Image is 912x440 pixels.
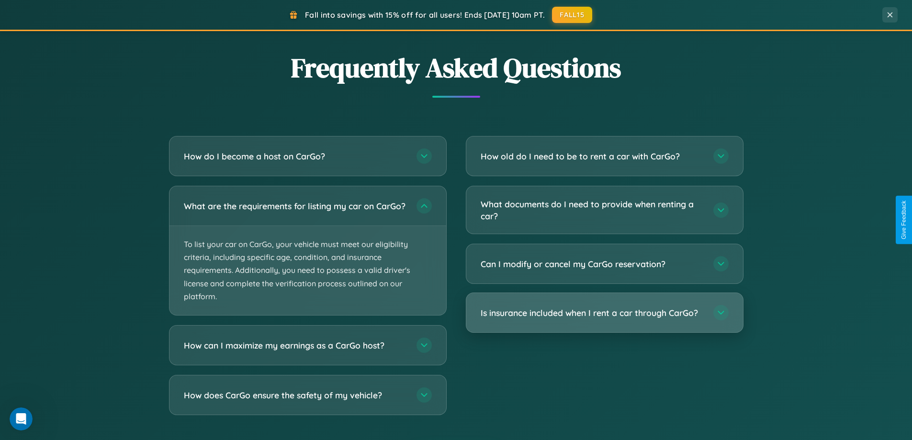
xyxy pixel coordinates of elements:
h3: Is insurance included when I rent a car through CarGo? [481,307,704,319]
div: Give Feedback [901,201,907,239]
h3: How can I maximize my earnings as a CarGo host? [184,339,407,351]
h3: How does CarGo ensure the safety of my vehicle? [184,389,407,401]
h3: How do I become a host on CarGo? [184,150,407,162]
span: Fall into savings with 15% off for all users! Ends [DATE] 10am PT. [305,10,545,20]
button: FALL15 [552,7,592,23]
h3: What documents do I need to provide when renting a car? [481,198,704,222]
iframe: Intercom live chat [10,407,33,430]
p: To list your car on CarGo, your vehicle must meet our eligibility criteria, including specific ag... [169,226,446,315]
h3: How old do I need to be to rent a car with CarGo? [481,150,704,162]
h3: Can I modify or cancel my CarGo reservation? [481,258,704,270]
h3: What are the requirements for listing my car on CarGo? [184,200,407,212]
h2: Frequently Asked Questions [169,49,743,86]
